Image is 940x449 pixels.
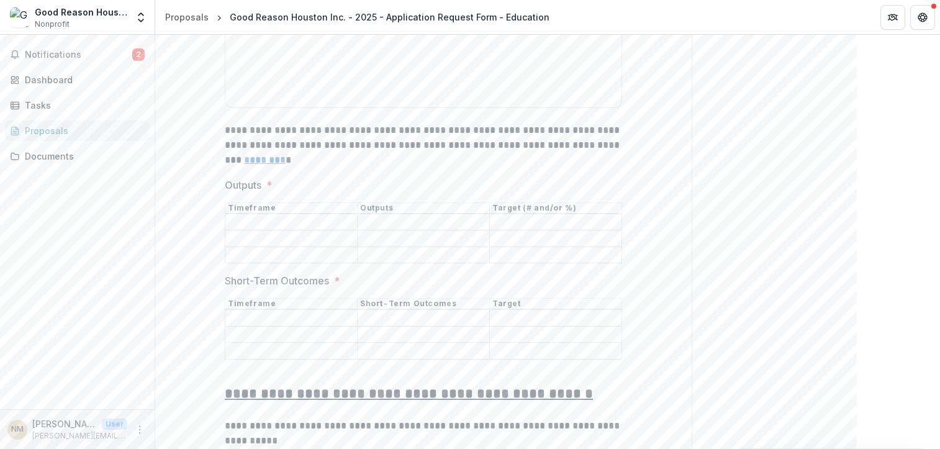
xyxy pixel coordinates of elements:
[25,124,140,137] div: Proposals
[5,95,150,116] a: Tasks
[32,417,97,430] p: [PERSON_NAME]
[5,120,150,141] a: Proposals
[11,425,24,433] div: Nicole Moore-Kriel
[25,99,140,112] div: Tasks
[25,50,132,60] span: Notifications
[5,146,150,166] a: Documents
[225,202,358,214] th: Timeframe
[225,178,261,193] p: Outputs
[230,11,549,24] div: Good Reason Houston Inc. - 2025 - Application Request Form - Education
[25,150,140,163] div: Documents
[25,73,140,86] div: Dashboard
[5,70,150,90] a: Dashboard
[132,48,145,61] span: 2
[225,299,358,310] th: Timeframe
[910,5,935,30] button: Get Help
[102,419,127,430] p: User
[165,11,209,24] div: Proposals
[490,299,622,310] th: Target
[132,422,147,437] button: More
[5,45,150,65] button: Notifications2
[35,19,70,30] span: Nonprofit
[32,430,127,442] p: [PERSON_NAME][EMAIL_ADDRESS][DOMAIN_NAME]
[10,7,30,27] img: Good Reason Houston Inc.
[490,202,622,214] th: Target (# and/or %)
[358,299,490,310] th: Short-Term Outcomes
[160,8,214,26] a: Proposals
[160,8,554,26] nav: breadcrumb
[35,6,127,19] div: Good Reason Houston Inc.
[358,202,490,214] th: Outputs
[225,273,329,288] p: Short-Term Outcomes
[132,5,150,30] button: Open entity switcher
[880,5,905,30] button: Partners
